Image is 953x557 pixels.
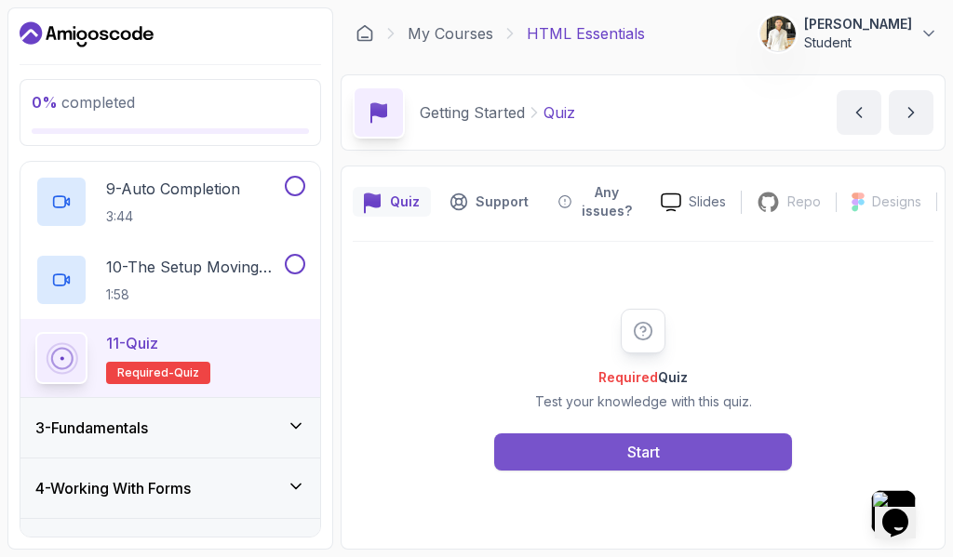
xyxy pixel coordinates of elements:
[106,332,158,354] p: 11 - Quiz
[837,90,881,135] button: previous content
[390,192,420,211] p: Quiz
[35,176,305,228] button: 9-Auto Completion3:44
[20,398,320,458] button: 3-Fundamentals
[353,178,431,226] button: quiz button
[527,22,645,45] p: HTML Essentials
[627,441,660,463] div: Start
[494,433,792,471] button: Start
[804,15,912,33] p: [PERSON_NAME]
[106,285,281,304] p: 1:58
[35,417,148,439] h3: 3 - Fundamentals
[106,207,240,226] p: 3:44
[32,93,135,112] span: completed
[646,192,741,212] a: Slides
[875,483,934,538] iframe: chat widget
[356,24,374,43] a: Dashboard
[35,254,305,306] button: 10-The Setup Moving Forward1:58
[579,183,635,220] p: Any issues?
[106,256,281,278] p: 10 - The Setup Moving Forward
[117,365,174,380] span: Required-
[174,365,199,380] span: quiz
[598,369,658,385] span: Required
[544,101,575,124] p: Quiz
[547,178,646,226] button: Feedback button
[438,178,540,226] button: Support button
[20,458,320,518] button: 4-Working With Forms
[535,392,752,411] p: Test your knowledge with this quiz.
[872,192,921,211] p: Designs
[408,22,493,45] a: My Courses
[35,477,191,499] h3: 4 - Working With Forms
[889,90,933,135] button: next content
[535,368,752,387] h2: Quiz
[689,192,726,211] p: Slides
[759,15,938,52] button: user profile image[PERSON_NAME]Student
[32,93,58,112] span: 0 %
[476,192,529,211] p: Support
[760,16,796,51] img: user profile image
[804,33,912,52] p: Student
[20,20,154,49] a: Dashboard
[420,101,525,124] p: Getting Started
[106,178,240,200] p: 9 - Auto Completion
[787,192,821,211] p: Repo
[35,332,305,384] button: 11-QuizRequired-quiz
